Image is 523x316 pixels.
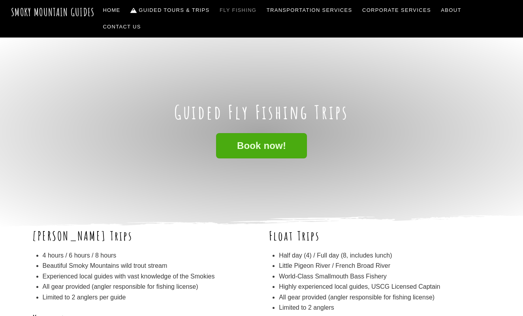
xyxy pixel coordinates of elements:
span: Book now! [237,142,286,150]
li: World-Class Smallmouth Bass Fishery [279,271,491,282]
b: [PERSON_NAME] Trips [32,228,133,244]
a: Home [100,2,124,19]
li: Limited to 2 anglers [279,303,491,313]
b: Float Trips [269,228,320,244]
li: Highly experienced local guides, USCG Licensed Captain [279,282,491,292]
li: Little Pigeon River / French Broad River [279,261,491,271]
a: About [438,2,465,19]
a: Guided Tours & Trips [127,2,213,19]
a: Contact Us [100,19,144,35]
li: Half day (4) / Full day (8, includes lunch) [279,250,491,261]
h1: Guided Fly Fishing Trips [32,101,491,124]
a: Smoky Mountain Guides [11,6,95,19]
li: All gear provided (angler responsible for fishing license) [279,292,491,303]
a: Fly Fishing [216,2,260,19]
a: Corporate Services [359,2,434,19]
a: Transportation Services [263,2,355,19]
li: Limited to 2 anglers per guide [43,292,254,303]
li: Experienced local guides with vast knowledge of the Smokies [43,271,254,282]
li: Beautiful Smoky Mountains wild trout stream [43,261,254,271]
li: 4 hours / 6 hours / 8 hours [43,250,254,261]
li: All gear provided (angler responsible for fishing license) [43,282,254,292]
a: Book now! [216,133,307,159]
